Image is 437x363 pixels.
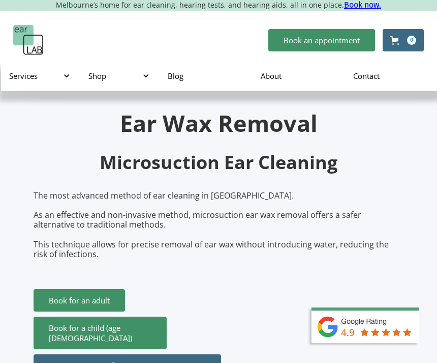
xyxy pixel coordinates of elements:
[34,317,167,349] a: Book for a child (age [DEMOGRAPHIC_DATA])
[9,71,68,81] div: Services
[253,61,345,91] a: About
[34,151,403,175] h2: Microsuction Ear Cleaning
[160,61,252,91] a: Blog
[80,61,160,91] div: Shop
[88,71,147,81] div: Shop
[407,36,416,45] div: 0
[13,25,44,55] a: home
[34,111,403,134] h1: Ear Wax Removal
[1,61,80,91] div: Services
[34,289,125,312] a: Book for an adult
[383,29,424,51] a: Open cart
[268,29,375,51] a: Book an appointment
[34,191,403,259] p: The most advanced method of ear cleaning in [GEOGRAPHIC_DATA]. As an effective and non-invasive m...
